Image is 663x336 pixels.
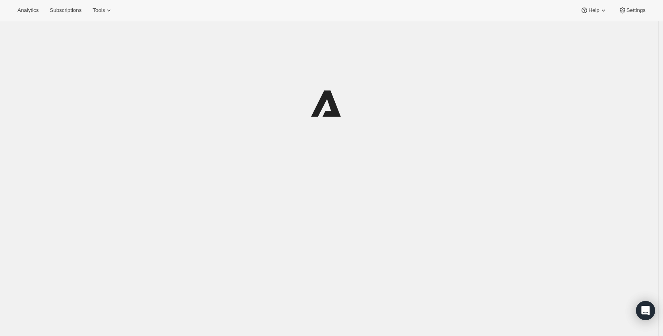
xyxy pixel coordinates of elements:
[88,5,118,16] button: Tools
[93,7,105,14] span: Tools
[636,301,655,320] div: Open Intercom Messenger
[626,7,646,14] span: Settings
[614,5,650,16] button: Settings
[17,7,39,14] span: Analytics
[50,7,81,14] span: Subscriptions
[576,5,612,16] button: Help
[588,7,599,14] span: Help
[45,5,86,16] button: Subscriptions
[13,5,43,16] button: Analytics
